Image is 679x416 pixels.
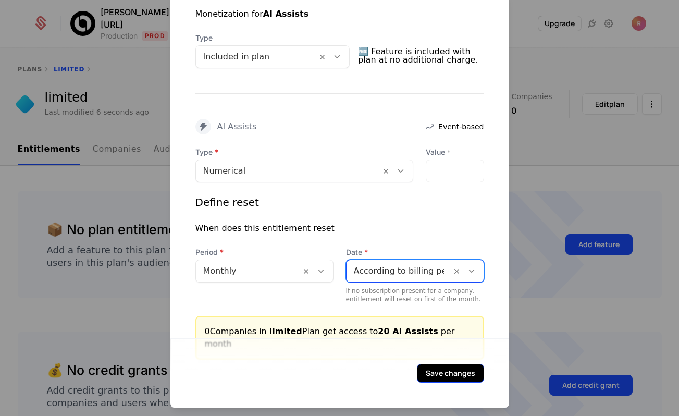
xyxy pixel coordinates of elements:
button: Save changes [417,364,484,383]
strong: AI Assists [263,9,309,19]
div: If no subscription present for a company, entitlement will reset on first of the month. [346,287,484,303]
span: 🆓 Feature is included with plan at no additional charge. [358,43,484,68]
span: Period [195,247,334,258]
div: AI Assists [217,123,257,131]
div: When does this entitlement reset [195,222,335,235]
label: Value [426,147,484,157]
span: Type [195,147,413,157]
span: Event-based [438,121,484,132]
div: Monetization for [195,8,309,20]
div: Define reset [195,195,259,210]
span: limited [269,326,302,336]
span: Type [195,33,350,43]
span: 20 AI Assists [378,326,438,336]
span: Date [346,247,484,258]
span: per month [205,326,455,349]
div: 0 Companies in Plan get access to [205,325,475,350]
